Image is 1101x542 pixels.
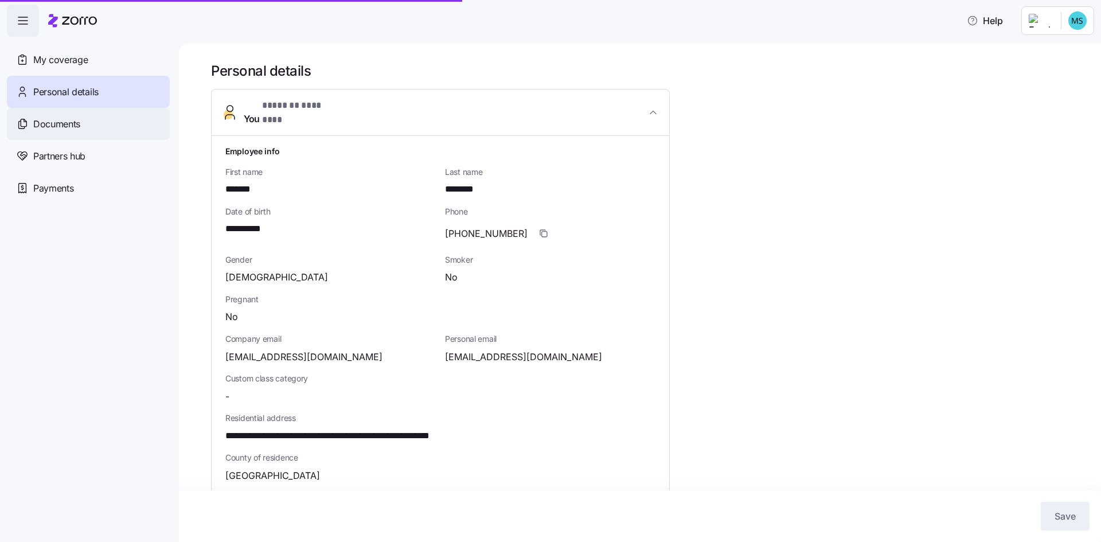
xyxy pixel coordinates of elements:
span: You [244,99,342,126]
span: Partners hub [33,149,85,163]
span: Residential address [225,412,655,424]
img: 67773f2f9e2e523b7f483e8d21f08472 [1068,11,1087,30]
span: Gender [225,254,436,266]
span: [DEMOGRAPHIC_DATA] [225,270,328,284]
a: My coverage [7,44,170,76]
a: Payments [7,172,170,204]
span: Date of birth [225,206,436,217]
a: Personal details [7,76,170,108]
span: No [445,270,458,284]
a: Documents [7,108,170,140]
h1: Employee info [225,145,655,157]
span: Personal email [445,333,655,345]
span: [EMAIL_ADDRESS][DOMAIN_NAME] [225,350,382,364]
span: Save [1055,509,1076,523]
span: Documents [33,117,80,131]
span: Custom class category [225,373,436,384]
span: Help [967,14,1003,28]
span: Smoker [445,254,655,266]
h1: Personal details [211,62,1085,80]
span: Last name [445,166,655,178]
span: My coverage [33,53,88,67]
span: No [225,310,238,324]
img: Employer logo [1029,14,1052,28]
span: [EMAIL_ADDRESS][DOMAIN_NAME] [445,350,602,364]
button: Save [1041,502,1090,531]
span: First name [225,166,436,178]
span: Phone [445,206,655,217]
span: Personal details [33,85,99,99]
span: - [225,389,229,404]
button: Help [958,9,1012,32]
span: Company email [225,333,436,345]
span: Payments [33,181,73,196]
span: County of residence [225,452,655,463]
span: [PHONE_NUMBER] [445,227,528,241]
span: Pregnant [225,294,655,305]
span: [GEOGRAPHIC_DATA] [225,469,320,483]
a: Partners hub [7,140,170,172]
